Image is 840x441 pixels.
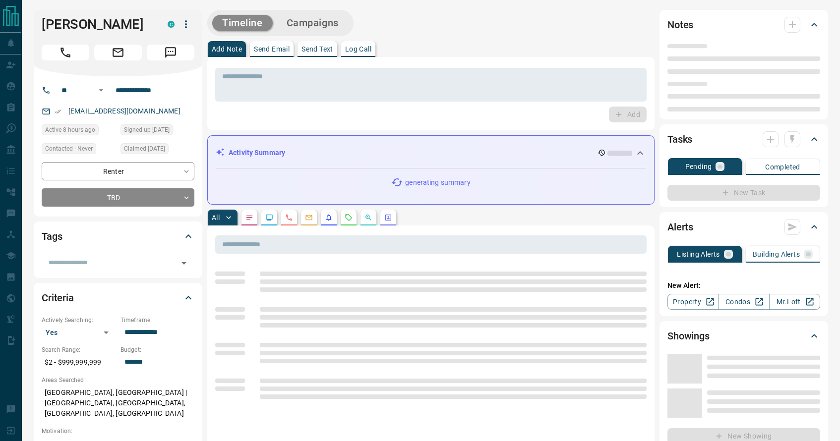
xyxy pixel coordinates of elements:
button: Campaigns [277,15,349,31]
svg: Listing Alerts [325,214,333,221]
div: Criteria [42,286,194,310]
a: Property [667,294,719,310]
div: Activity Summary [216,144,646,162]
p: Actively Searching: [42,316,116,325]
span: Email [94,45,142,60]
button: Open [95,84,107,96]
p: generating summary [405,177,470,188]
button: Timeline [212,15,273,31]
p: Completed [765,164,800,170]
a: Mr.Loft [769,294,820,310]
p: Areas Searched: [42,376,194,385]
p: Pending [685,163,712,170]
h2: Showings [667,328,710,344]
div: Thu Aug 14 2025 [42,124,116,138]
div: Tue Nov 19 2024 [120,143,194,157]
svg: Agent Actions [384,214,392,221]
p: Activity Summary [229,148,285,158]
svg: Opportunities [364,214,372,221]
span: Signed up [DATE] [124,125,170,135]
span: Contacted - Never [45,144,93,154]
div: Alerts [667,215,820,239]
div: Showings [667,324,820,348]
span: Message [147,45,194,60]
p: Listing Alerts [677,251,720,258]
h1: [PERSON_NAME] [42,16,153,32]
svg: Calls [285,214,293,221]
h2: Alerts [667,219,693,235]
p: [GEOGRAPHIC_DATA], [GEOGRAPHIC_DATA] | [GEOGRAPHIC_DATA], [GEOGRAPHIC_DATA], [GEOGRAPHIC_DATA], [... [42,385,194,422]
h2: Criteria [42,290,74,306]
div: Renter [42,162,194,180]
p: Send Email [254,46,290,53]
p: New Alert: [667,280,820,291]
p: All [212,214,220,221]
a: Condos [718,294,769,310]
p: Add Note [212,46,242,53]
div: condos.ca [168,21,175,28]
p: Motivation: [42,427,194,436]
a: [EMAIL_ADDRESS][DOMAIN_NAME] [68,107,180,115]
p: Log Call [345,46,371,53]
span: Call [42,45,89,60]
svg: Emails [305,214,313,221]
button: Open [177,256,191,270]
div: Yes [42,325,116,340]
span: Claimed [DATE] [124,144,165,154]
div: TBD [42,188,194,207]
div: Tasks [667,127,820,151]
p: Budget: [120,345,194,354]
p: Send Text [301,46,333,53]
div: Tue Nov 19 2024 [120,124,194,138]
p: Search Range: [42,345,116,354]
h2: Tasks [667,131,692,147]
div: Notes [667,13,820,37]
svg: Email Verified [55,108,61,115]
p: $2 - $999,999,999 [42,354,116,371]
p: Timeframe: [120,316,194,325]
h2: Notes [667,17,693,33]
p: Building Alerts [753,251,800,258]
span: Active 8 hours ago [45,125,95,135]
h2: Tags [42,228,62,244]
svg: Requests [345,214,353,221]
svg: Lead Browsing Activity [265,214,273,221]
div: Tags [42,224,194,248]
svg: Notes [245,214,253,221]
